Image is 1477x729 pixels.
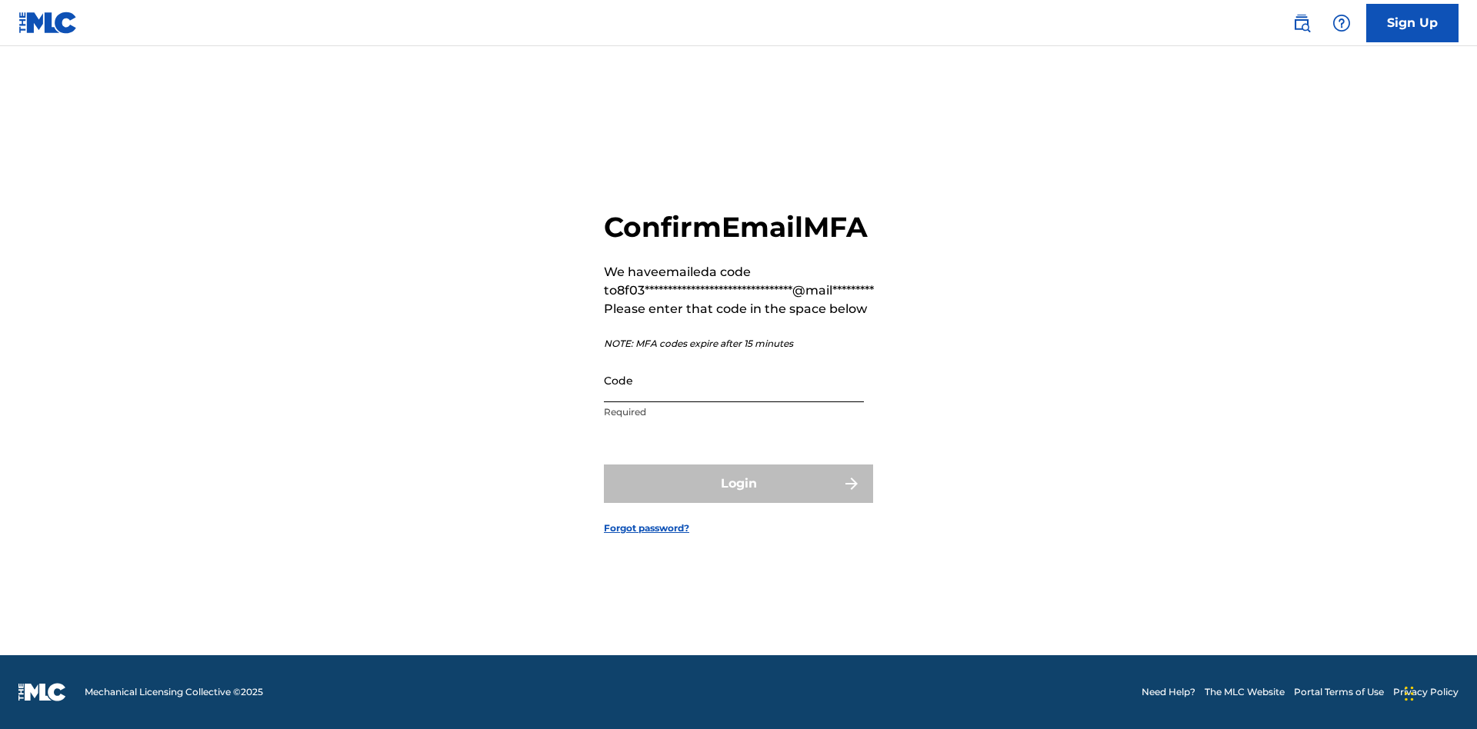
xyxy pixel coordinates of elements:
[1286,8,1317,38] a: Public Search
[1366,4,1459,42] a: Sign Up
[604,300,874,318] p: Please enter that code in the space below
[1294,685,1384,699] a: Portal Terms of Use
[18,683,66,701] img: logo
[18,12,78,34] img: MLC Logo
[1393,685,1459,699] a: Privacy Policy
[1205,685,1285,699] a: The MLC Website
[1326,8,1357,38] div: Help
[1332,14,1351,32] img: help
[1405,671,1414,717] div: Drag
[1142,685,1195,699] a: Need Help?
[604,521,689,535] a: Forgot password?
[1400,655,1477,729] iframe: Chat Widget
[1292,14,1311,32] img: search
[604,337,874,351] p: NOTE: MFA codes expire after 15 minutes
[604,405,864,419] p: Required
[85,685,263,699] span: Mechanical Licensing Collective © 2025
[604,210,874,245] h2: Confirm Email MFA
